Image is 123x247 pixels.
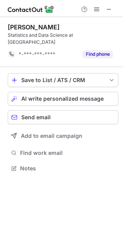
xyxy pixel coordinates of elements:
button: save-profile-one-click [8,73,118,87]
div: Save to List / ATS / CRM [21,77,105,83]
button: Reveal Button [82,50,113,58]
img: ContactOut v5.3.10 [8,5,54,14]
button: Find work email [8,148,118,158]
button: Add to email campaign [8,129,118,143]
span: AI write personalized message [21,96,104,102]
div: Statistics and Data Science at [GEOGRAPHIC_DATA] [8,32,118,46]
span: Notes [20,165,115,172]
div: [PERSON_NAME] [8,23,60,31]
span: Send email [21,114,51,120]
span: Find work email [20,149,115,156]
button: Send email [8,110,118,124]
button: AI write personalized message [8,92,118,106]
span: Add to email campaign [21,133,82,139]
button: Notes [8,163,118,174]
